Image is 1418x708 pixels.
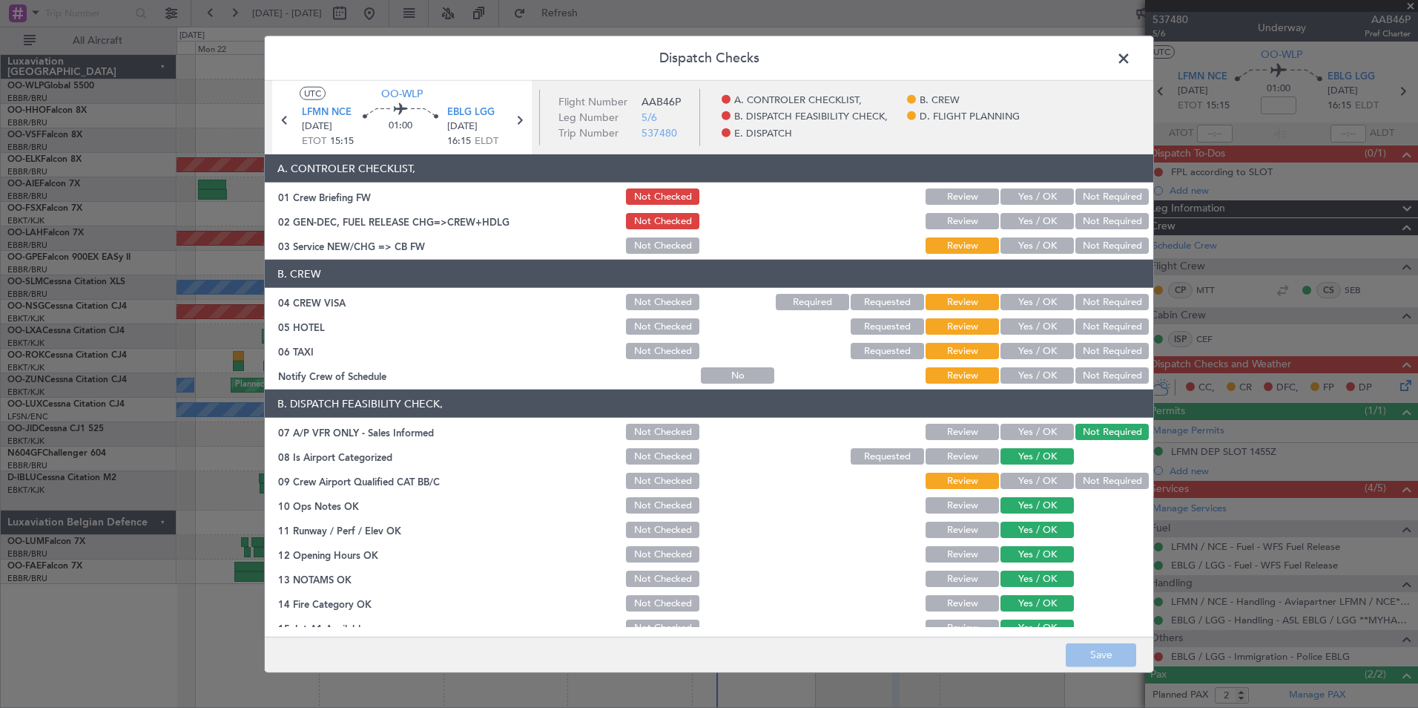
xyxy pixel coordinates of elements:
button: Not Required [1075,318,1149,335]
header: Dispatch Checks [265,36,1153,81]
button: Not Required [1075,237,1149,254]
button: Not Required [1075,424,1149,440]
button: Not Required [1075,473,1149,489]
button: Not Required [1075,189,1149,205]
button: Not Required [1075,213,1149,229]
button: Not Required [1075,294,1149,310]
button: Not Required [1075,343,1149,359]
button: Not Required [1075,367,1149,384]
